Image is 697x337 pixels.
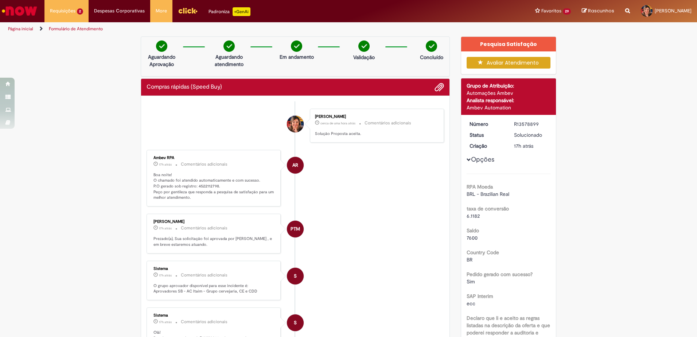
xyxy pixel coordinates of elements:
[287,157,304,174] div: Ambev RPA
[315,115,436,119] div: [PERSON_NAME]
[147,84,222,90] h2: Compras rápidas (Speed Buy) Histórico de tíquete
[467,89,551,97] div: Automações Ambev
[514,120,548,128] div: R13578899
[315,131,436,137] p: Solução Proposta aceita.
[353,54,375,61] p: Validação
[287,116,304,132] div: Vania Cristina Manosalva Astudillo
[159,226,172,231] span: 17h atrás
[153,220,275,224] div: [PERSON_NAME]
[655,8,692,14] span: [PERSON_NAME]
[8,26,33,32] a: Página inicial
[467,82,551,89] div: Grupo de Atribuição:
[467,293,493,299] b: SAP Interim
[467,256,472,263] span: BR
[1,4,38,18] img: ServiceNow
[159,226,172,231] time: 29/09/2025 19:03:46
[159,320,172,324] span: 17h atrás
[153,283,275,294] p: O grupo aprovador disponível para esse incidente é: Aprovadores SB - AC Itaim - Grupo cervejaria,...
[426,40,437,52] img: check-circle-green.png
[178,5,198,16] img: click_logo_yellow_360x200.png
[420,54,443,61] p: Concluído
[467,213,480,219] span: 6.1182
[582,8,614,15] a: Rascunhos
[153,313,275,318] div: Sistema
[156,40,167,52] img: check-circle-green.png
[467,227,479,234] b: Saldo
[209,7,250,16] div: Padroniza
[291,40,302,52] img: check-circle-green.png
[588,7,614,14] span: Rascunhos
[461,37,556,51] div: Pesquisa Satisfação
[77,8,83,15] span: 2
[514,142,548,150] div: 29/09/2025 18:44:01
[467,97,551,104] div: Analista responsável:
[287,314,304,331] div: System
[435,82,444,92] button: Adicionar anexos
[467,278,475,285] span: Sim
[467,271,533,278] b: Pedido gerado com sucesso?
[159,162,172,167] time: 29/09/2025 19:24:06
[464,120,509,128] dt: Número
[181,272,227,278] small: Comentários adicionais
[365,120,411,126] small: Comentários adicionais
[514,131,548,139] div: Solucionado
[514,143,533,149] span: 17h atrás
[467,235,478,241] span: 7600
[294,267,297,285] span: S
[153,267,275,271] div: Sistema
[467,191,509,197] span: BRL - Brazilian Real
[159,162,172,167] span: 17h atrás
[467,104,551,111] div: Ambev Automation
[181,319,227,325] small: Comentários adicionais
[223,40,235,52] img: check-circle-green.png
[467,300,475,307] span: ecc
[287,221,304,237] div: Patricia Tiemi Mihara
[181,225,227,231] small: Comentários adicionais
[211,53,247,68] p: Aguardando atendimento
[280,53,314,61] p: Em andamento
[159,273,172,278] time: 29/09/2025 18:44:18
[153,236,275,247] p: Prezado(a), Sua solicitação foi aprovada por [PERSON_NAME] , e em breve estaremos atuando.
[159,320,172,324] time: 29/09/2025 18:44:13
[541,7,561,15] span: Favoritos
[320,121,355,125] span: cerca de uma hora atrás
[153,172,275,201] p: Boa noite! O chamado foi atendido automaticamente e com sucesso. P.O gerado sob registro: 4522112...
[50,7,75,15] span: Requisições
[144,53,179,68] p: Aguardando Aprovação
[464,131,509,139] dt: Status
[153,156,275,160] div: Ambev RPA
[467,249,499,256] b: Country Code
[467,57,551,69] button: Avaliar Atendimento
[233,7,250,16] p: +GenAi
[294,314,297,332] span: S
[464,142,509,150] dt: Criação
[5,22,459,36] ul: Trilhas de página
[287,268,304,284] div: System
[467,183,493,190] b: RPA Moeda
[181,161,227,167] small: Comentários adicionais
[49,26,103,32] a: Formulário de Atendimento
[358,40,370,52] img: check-circle-green.png
[159,273,172,278] span: 17h atrás
[291,220,300,238] span: PTM
[514,143,533,149] time: 29/09/2025 18:44:01
[156,7,167,15] span: More
[320,121,355,125] time: 30/09/2025 10:42:01
[292,156,298,174] span: AR
[94,7,145,15] span: Despesas Corporativas
[467,205,509,212] b: taxa de conversão
[563,8,571,15] span: 29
